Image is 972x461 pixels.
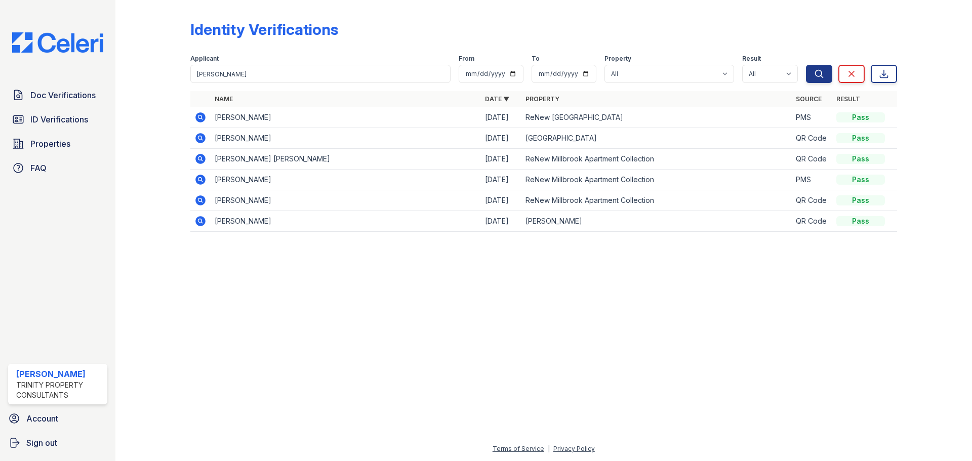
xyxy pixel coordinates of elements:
td: [PERSON_NAME] [211,211,481,232]
a: Result [836,95,860,103]
td: [DATE] [481,190,521,211]
a: ID Verifications [8,109,107,130]
td: [PERSON_NAME] [211,128,481,149]
td: [PERSON_NAME] [211,107,481,128]
td: [DATE] [481,128,521,149]
a: Date ▼ [485,95,509,103]
td: QR Code [792,211,832,232]
div: | [548,445,550,452]
div: Trinity Property Consultants [16,380,103,400]
span: Sign out [26,437,57,449]
a: Doc Verifications [8,85,107,105]
span: Doc Verifications [30,89,96,101]
input: Search by name or phone number [190,65,451,83]
a: Account [4,408,111,429]
div: Pass [836,112,885,122]
td: [PERSON_NAME] [211,170,481,190]
a: Source [796,95,822,103]
span: Account [26,412,58,425]
td: QR Code [792,149,832,170]
a: Terms of Service [493,445,544,452]
td: [PERSON_NAME] [521,211,792,232]
label: Property [604,55,631,63]
span: FAQ [30,162,47,174]
div: Pass [836,175,885,185]
img: CE_Logo_Blue-a8612792a0a2168367f1c8372b55b34899dd931a85d93a1a3d3e32e68fde9ad4.png [4,32,111,53]
div: Pass [836,154,885,164]
td: ReNew Millbrook Apartment Collection [521,149,792,170]
td: [PERSON_NAME] [211,190,481,211]
a: Sign out [4,433,111,453]
td: [DATE] [481,149,521,170]
div: Pass [836,133,885,143]
label: From [459,55,474,63]
div: [PERSON_NAME] [16,368,103,380]
td: [DATE] [481,107,521,128]
label: To [532,55,540,63]
a: Privacy Policy [553,445,595,452]
span: Properties [30,138,70,150]
a: Properties [8,134,107,154]
div: Pass [836,216,885,226]
td: ReNew Millbrook Apartment Collection [521,170,792,190]
td: [DATE] [481,211,521,232]
td: QR Code [792,128,832,149]
a: Name [215,95,233,103]
a: FAQ [8,158,107,178]
span: ID Verifications [30,113,88,125]
td: [GEOGRAPHIC_DATA] [521,128,792,149]
td: ReNew Millbrook Apartment Collection [521,190,792,211]
td: PMS [792,107,832,128]
td: ReNew [GEOGRAPHIC_DATA] [521,107,792,128]
td: [PERSON_NAME] [PERSON_NAME] [211,149,481,170]
td: PMS [792,170,832,190]
label: Applicant [190,55,219,63]
a: Property [525,95,559,103]
div: Pass [836,195,885,205]
div: Identity Verifications [190,20,338,38]
label: Result [742,55,761,63]
td: QR Code [792,190,832,211]
td: [DATE] [481,170,521,190]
